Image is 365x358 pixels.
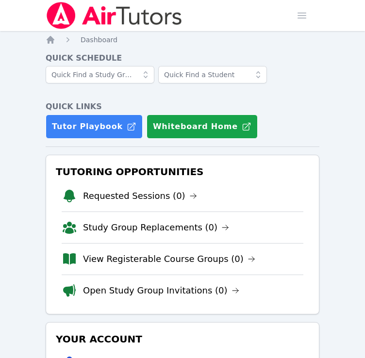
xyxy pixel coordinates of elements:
[83,252,255,266] a: View Registerable Course Groups (0)
[83,284,239,297] a: Open Study Group Invitations (0)
[81,36,117,44] span: Dashboard
[158,66,267,83] input: Quick Find a Student
[83,221,229,234] a: Study Group Replacements (0)
[46,2,183,29] img: Air Tutors
[81,35,117,45] a: Dashboard
[46,66,154,83] input: Quick Find a Study Group
[54,163,311,180] h3: Tutoring Opportunities
[54,330,311,348] h3: Your Account
[46,101,319,113] h4: Quick Links
[147,114,258,139] button: Whiteboard Home
[46,52,319,64] h4: Quick Schedule
[46,114,143,139] a: Tutor Playbook
[83,189,197,203] a: Requested Sessions (0)
[46,35,319,45] nav: Breadcrumb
